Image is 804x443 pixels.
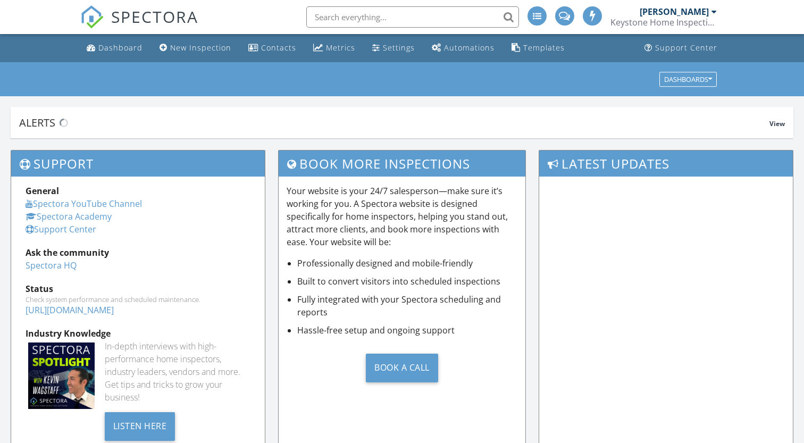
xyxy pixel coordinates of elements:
[297,275,518,288] li: Built to convert visitors into scheduled inspections
[659,72,717,87] button: Dashboards
[368,38,419,58] a: Settings
[507,38,569,58] a: Templates
[244,38,300,58] a: Contacts
[26,260,77,271] a: Spectora HQ
[309,38,359,58] a: Metrics
[297,324,518,337] li: Hassle-free setup and ongoing support
[80,14,198,37] a: SPECTORA
[261,43,296,53] div: Contacts
[306,6,519,28] input: Search everything...
[26,295,250,304] div: Check system performance and scheduled maintenance.
[640,6,709,17] div: [PERSON_NAME]
[155,38,236,58] a: New Inspection
[105,412,175,441] div: Listen Here
[279,151,526,177] h3: Book More Inspections
[664,76,712,83] div: Dashboards
[82,38,147,58] a: Dashboard
[26,223,96,235] a: Support Center
[287,345,518,390] a: Book a Call
[80,5,104,29] img: The Best Home Inspection Software - Spectora
[19,115,769,130] div: Alerts
[26,198,142,210] a: Spectora YouTube Channel
[444,43,495,53] div: Automations
[26,185,59,197] strong: General
[297,257,518,270] li: Professionally designed and mobile-friendly
[366,354,438,382] div: Book a Call
[610,17,717,28] div: Keystone Home Inspections, LLC
[428,38,499,58] a: Automations (Advanced)
[26,282,250,295] div: Status
[523,43,565,53] div: Templates
[11,151,265,177] h3: Support
[26,246,250,259] div: Ask the community
[26,327,250,340] div: Industry Knowledge
[26,211,112,222] a: Spectora Academy
[98,43,143,53] div: Dashboard
[28,342,95,409] img: Spectoraspolightmain
[105,420,175,431] a: Listen Here
[26,304,114,316] a: [URL][DOMAIN_NAME]
[539,151,793,177] h3: Latest Updates
[326,43,355,53] div: Metrics
[640,38,722,58] a: Support Center
[383,43,415,53] div: Settings
[297,293,518,319] li: Fully integrated with your Spectora scheduling and reports
[769,119,785,128] span: View
[287,185,518,248] p: Your website is your 24/7 salesperson—make sure it’s working for you. A Spectora website is desig...
[170,43,231,53] div: New Inspection
[655,43,717,53] div: Support Center
[105,340,250,404] div: In-depth interviews with high-performance home inspectors, industry leaders, vendors and more. Ge...
[111,5,198,28] span: SPECTORA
